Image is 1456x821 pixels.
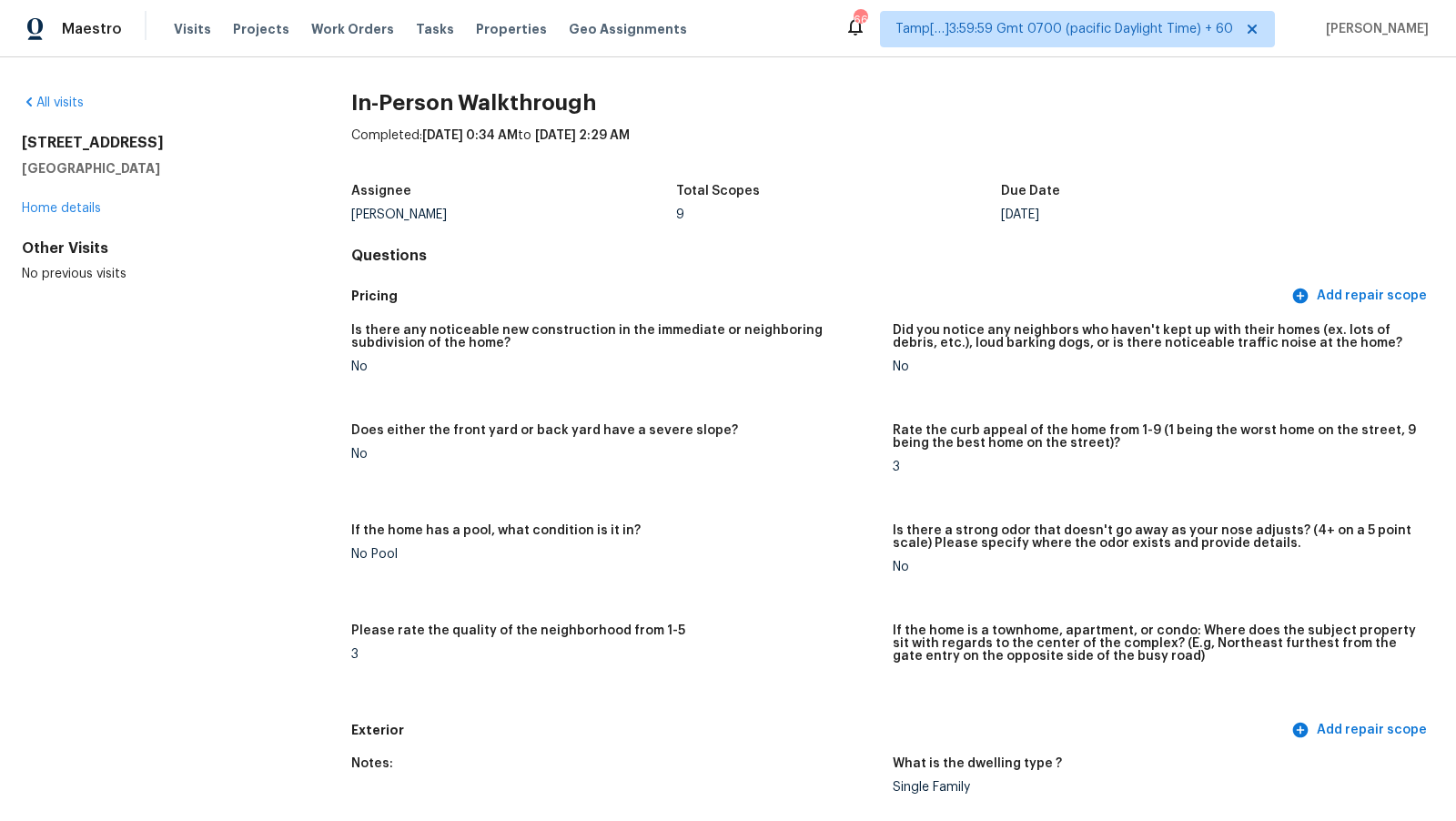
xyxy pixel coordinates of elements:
h5: Did you notice any neighbors who haven't kept up with their homes (ex. lots of debris, etc.), lou... [893,324,1420,350]
h4: Questions [351,247,1434,265]
div: 667 [854,11,866,29]
h2: In-Person Walkthrough [351,94,1434,112]
h5: Please rate the quality of the neighborhood from 1-5 [351,624,685,637]
h5: Rate the curb appeal of the home from 1-9 (1 being the worst home on the street, 9 being the best... [893,424,1420,450]
h5: Notes: [351,757,393,770]
div: No [351,360,878,373]
button: Add repair scope [1288,279,1434,313]
h5: If the home is a townhome, apartment, or condo: Where does the subject property sit with regards ... [893,624,1420,663]
h5: Exterior [351,721,1288,740]
h5: If the home has a pool, what condition is it in? [351,524,641,537]
span: Geo Assignments [569,20,687,38]
h5: Does either the front yard or back yard have a severe slope? [351,424,738,437]
div: No [893,561,1420,573]
div: [DATE] [1001,208,1326,221]
a: All visits [22,96,84,109]
span: [DATE] 2:29 AM [535,129,630,142]
span: Tamp[…]3:59:59 Gmt 0700 (pacific Daylight Time) + 60 [895,20,1233,38]
span: No previous visits [22,268,126,280]
span: Projects [233,20,289,38]
span: Work Orders [311,20,394,38]
a: Home details [22,202,101,215]
span: Properties [476,20,547,38]
div: Single Family [893,781,1420,794]
div: No [893,360,1420,373]
span: Tasks [416,23,454,35]
button: Add repair scope [1288,714,1434,747]
div: 3 [893,461,1420,473]
h2: [STREET_ADDRESS] [22,134,293,152]
div: 3 [351,648,878,661]
h5: Total Scopes [676,185,760,198]
h5: Is there any noticeable new construction in the immediate or neighboring subdivision of the home? [351,324,878,350]
span: Maestro [62,20,122,38]
div: [PERSON_NAME] [351,208,676,221]
span: Add repair scope [1295,719,1427,742]
div: Completed: to [351,127,1434,174]
h5: Is there a strong odor that doesn't go away as your nose adjusts? (4+ on a 5 point scale) Please ... [893,524,1420,550]
span: [PERSON_NAME] [1319,20,1429,38]
div: 9 [676,208,1001,221]
div: No Pool [351,548,878,561]
div: No [351,448,878,461]
span: Add repair scope [1295,285,1427,308]
h5: Assignee [351,185,411,198]
span: [DATE] 0:34 AM [422,129,518,142]
h5: [GEOGRAPHIC_DATA] [22,159,293,177]
h5: Pricing [351,287,1288,306]
div: Other Visits [22,239,293,258]
h5: What is the dwelling type ? [893,757,1062,770]
span: Visits [174,20,211,38]
h5: Due Date [1001,185,1060,198]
